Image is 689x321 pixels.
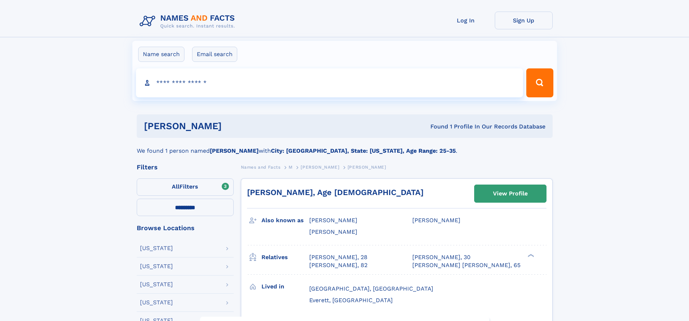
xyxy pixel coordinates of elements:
[412,261,520,269] a: [PERSON_NAME] [PERSON_NAME], 65
[192,47,237,62] label: Email search
[289,162,293,172] a: M
[301,165,339,170] span: [PERSON_NAME]
[144,122,326,131] h1: [PERSON_NAME]
[138,47,184,62] label: Name search
[247,188,424,197] a: [PERSON_NAME], Age [DEMOGRAPHIC_DATA]
[493,185,528,202] div: View Profile
[140,245,173,251] div: [US_STATE]
[137,138,553,155] div: We found 1 person named with .
[261,251,309,263] h3: Relatives
[140,263,173,269] div: [US_STATE]
[136,68,523,97] input: search input
[475,185,546,202] a: View Profile
[309,261,367,269] a: [PERSON_NAME], 82
[526,68,553,97] button: Search Button
[412,253,471,261] a: [PERSON_NAME], 30
[348,165,386,170] span: [PERSON_NAME]
[137,164,234,170] div: Filters
[301,162,339,172] a: [PERSON_NAME]
[437,12,495,29] a: Log In
[172,183,179,190] span: All
[137,12,241,31] img: Logo Names and Facts
[261,280,309,293] h3: Lived in
[261,214,309,227] h3: Also known as
[210,147,259,154] b: [PERSON_NAME]
[137,225,234,231] div: Browse Locations
[309,228,357,235] span: [PERSON_NAME]
[289,165,293,170] span: M
[326,123,545,131] div: Found 1 Profile In Our Records Database
[140,300,173,305] div: [US_STATE]
[412,217,460,224] span: [PERSON_NAME]
[137,178,234,196] label: Filters
[140,282,173,287] div: [US_STATE]
[309,285,433,292] span: [GEOGRAPHIC_DATA], [GEOGRAPHIC_DATA]
[495,12,553,29] a: Sign Up
[271,147,456,154] b: City: [GEOGRAPHIC_DATA], State: [US_STATE], Age Range: 25-35
[526,253,535,258] div: ❯
[309,253,367,261] a: [PERSON_NAME], 28
[241,162,281,172] a: Names and Facts
[309,217,357,224] span: [PERSON_NAME]
[309,297,393,304] span: Everett, [GEOGRAPHIC_DATA]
